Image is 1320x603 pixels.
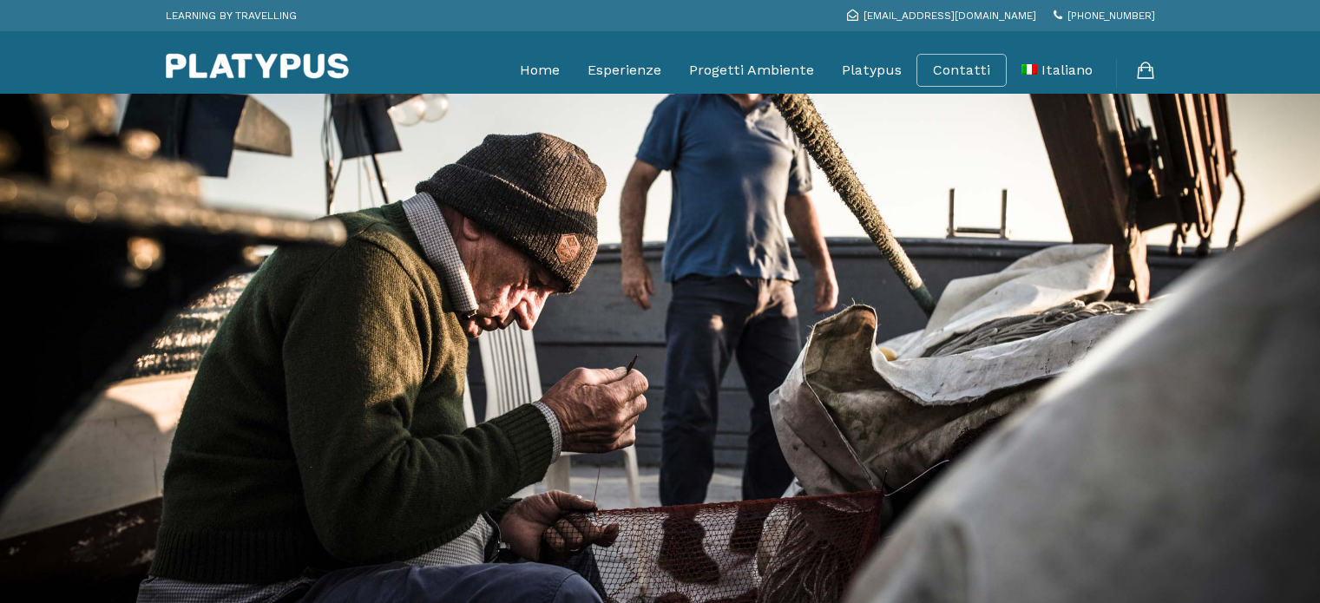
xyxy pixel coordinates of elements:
span: Italiano [1041,62,1093,78]
span: [EMAIL_ADDRESS][DOMAIN_NAME] [864,10,1036,22]
a: Platypus [842,49,902,92]
a: [PHONE_NUMBER] [1054,10,1155,22]
span: [PHONE_NUMBER] [1067,10,1155,22]
a: Home [520,49,560,92]
p: LEARNING BY TRAVELLING [166,4,297,27]
a: Progetti Ambiente [689,49,814,92]
img: Platypus [166,53,349,79]
a: Esperienze [588,49,661,92]
a: Contatti [933,62,990,79]
a: Italiano [1021,49,1093,92]
a: [EMAIL_ADDRESS][DOMAIN_NAME] [847,10,1036,22]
